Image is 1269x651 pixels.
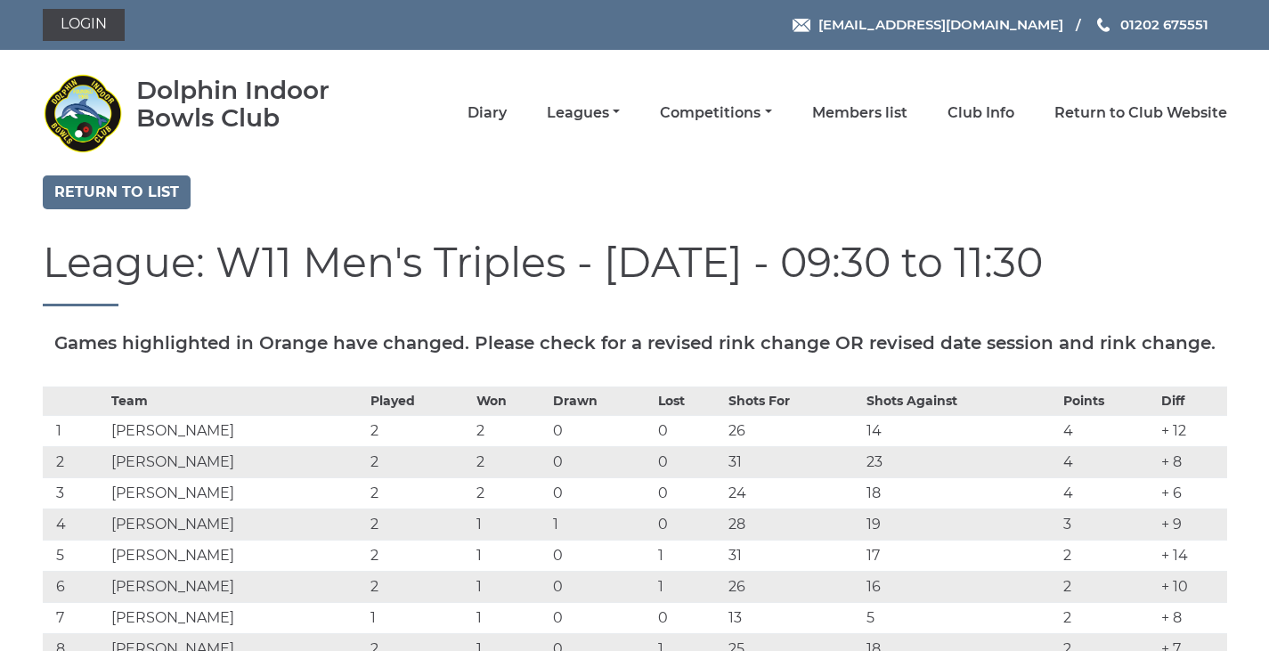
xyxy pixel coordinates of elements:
div: Dolphin Indoor Bowls Club [136,77,381,132]
img: Dolphin Indoor Bowls Club [43,73,123,153]
td: [PERSON_NAME] [107,415,366,446]
td: 4 [1059,477,1157,509]
td: 6 [43,571,108,602]
th: Points [1059,387,1157,415]
span: 01202 675551 [1120,16,1208,33]
a: Phone us 01202 675551 [1094,14,1208,35]
td: [PERSON_NAME] [107,571,366,602]
td: + 10 [1157,571,1227,602]
td: 17 [862,540,1058,571]
th: Shots Against [862,387,1058,415]
td: 1 [654,571,724,602]
th: Drawn [549,387,654,415]
td: 0 [549,477,654,509]
td: 1 [654,540,724,571]
td: 0 [654,602,724,633]
td: [PERSON_NAME] [107,602,366,633]
th: Lost [654,387,724,415]
td: 2 [366,571,471,602]
td: 16 [862,571,1058,602]
td: 4 [1059,446,1157,477]
td: 31 [724,446,862,477]
a: Diary [468,103,507,123]
td: 0 [654,509,724,540]
td: + 12 [1157,415,1227,446]
td: 0 [654,446,724,477]
td: + 9 [1157,509,1227,540]
a: Competitions [660,103,771,123]
td: 2 [1059,540,1157,571]
td: 2 [472,446,549,477]
td: 2 [366,446,471,477]
a: Return to list [43,175,191,209]
td: 2 [366,415,471,446]
td: 2 [1059,571,1157,602]
h5: Games highlighted in Orange have changed. Please check for a revised rink change OR revised date ... [43,333,1227,353]
a: Members list [812,103,907,123]
a: Club Info [948,103,1014,123]
th: Played [366,387,471,415]
td: 1 [472,540,549,571]
td: 0 [549,540,654,571]
span: [EMAIL_ADDRESS][DOMAIN_NAME] [818,16,1063,33]
th: Won [472,387,549,415]
td: 3 [1059,509,1157,540]
td: 1 [43,415,108,446]
td: 2 [43,446,108,477]
td: + 8 [1157,602,1227,633]
h1: League: W11 Men's Triples - [DATE] - 09:30 to 11:30 [43,240,1227,306]
td: 0 [549,602,654,633]
td: 0 [549,446,654,477]
th: Shots For [724,387,862,415]
td: 1 [472,571,549,602]
a: Login [43,9,125,41]
td: 2 [366,540,471,571]
td: 13 [724,602,862,633]
td: 31 [724,540,862,571]
td: 0 [654,477,724,509]
td: 2 [366,477,471,509]
td: 0 [549,571,654,602]
td: [PERSON_NAME] [107,477,366,509]
td: 24 [724,477,862,509]
a: Leagues [547,103,620,123]
td: + 14 [1157,540,1227,571]
td: 0 [654,415,724,446]
td: 26 [724,415,862,446]
td: 1 [472,602,549,633]
td: + 6 [1157,477,1227,509]
td: 3 [43,477,108,509]
img: Phone us [1097,18,1110,32]
td: 19 [862,509,1058,540]
td: 4 [1059,415,1157,446]
td: 5 [43,540,108,571]
td: 18 [862,477,1058,509]
a: Email [EMAIL_ADDRESS][DOMAIN_NAME] [793,14,1063,35]
td: 26 [724,571,862,602]
td: 1 [549,509,654,540]
td: 0 [549,415,654,446]
td: 2 [472,415,549,446]
td: 2 [1059,602,1157,633]
td: 2 [472,477,549,509]
th: Diff [1157,387,1227,415]
td: [PERSON_NAME] [107,509,366,540]
td: 23 [862,446,1058,477]
td: 28 [724,509,862,540]
td: [PERSON_NAME] [107,540,366,571]
td: + 8 [1157,446,1227,477]
td: [PERSON_NAME] [107,446,366,477]
td: 4 [43,509,108,540]
td: 1 [472,509,549,540]
td: 1 [366,602,471,633]
img: Email [793,19,810,32]
td: 7 [43,602,108,633]
td: 14 [862,415,1058,446]
a: Return to Club Website [1054,103,1227,123]
td: 2 [366,509,471,540]
td: 5 [862,602,1058,633]
th: Team [107,387,366,415]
